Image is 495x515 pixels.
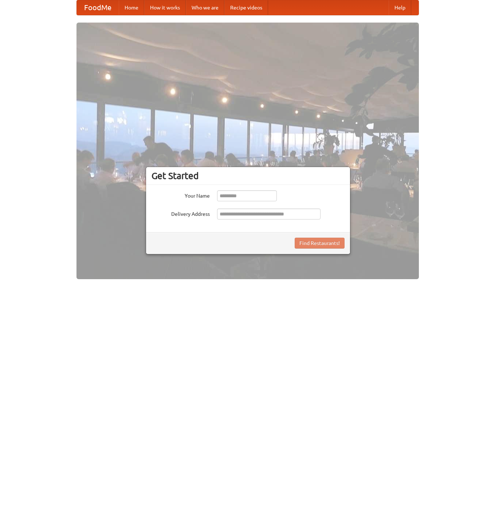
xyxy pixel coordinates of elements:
[152,209,210,218] label: Delivery Address
[224,0,268,15] a: Recipe videos
[152,190,210,199] label: Your Name
[119,0,144,15] a: Home
[152,170,345,181] h3: Get Started
[389,0,411,15] a: Help
[144,0,186,15] a: How it works
[186,0,224,15] a: Who we are
[77,0,119,15] a: FoodMe
[295,238,345,249] button: Find Restaurants!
